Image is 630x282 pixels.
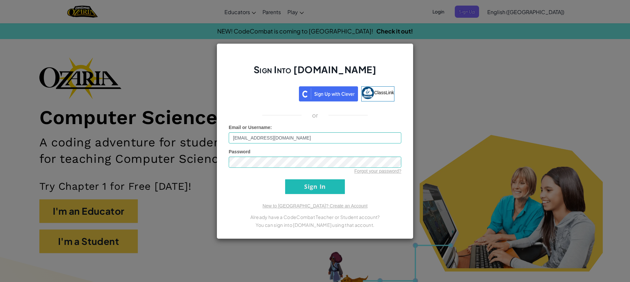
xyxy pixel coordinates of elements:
[374,90,394,95] span: ClassLink
[229,149,250,154] span: Password
[229,221,401,229] p: You can sign into [DOMAIN_NAME] using that account.
[229,124,272,131] label: :
[362,87,374,99] img: classlink-logo-small.png
[262,203,367,208] a: New to [GEOGRAPHIC_DATA]? Create an Account
[312,111,318,119] p: or
[299,86,358,101] img: clever_sso_button@2x.png
[229,125,270,130] span: Email or Username
[229,63,401,82] h2: Sign Into [DOMAIN_NAME]
[285,179,345,194] input: Sign In
[354,168,401,174] a: Forgot your password?
[229,213,401,221] p: Already have a CodeCombat Teacher or Student account?
[232,86,299,100] iframe: Sign in with Google Button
